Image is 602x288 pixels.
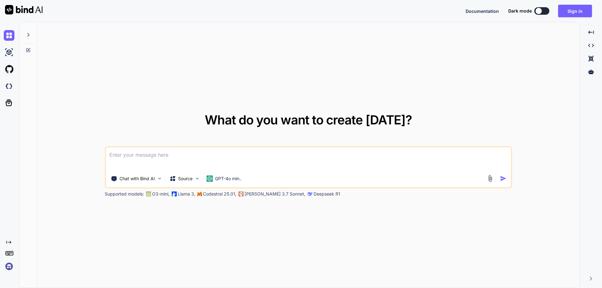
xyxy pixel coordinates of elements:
img: Llama2 [172,191,177,196]
img: Mistral-AI [197,192,202,196]
img: GPT-4o mini [206,175,213,182]
img: Pick Tools [157,176,162,181]
p: GPT-4o min.. [215,175,242,182]
img: signin [4,261,14,272]
img: icon [500,175,507,182]
p: Codestral 25.01, [203,191,236,197]
img: darkCloudIdeIcon [4,81,14,92]
p: Deepseek R1 [314,191,340,197]
img: claude [307,191,312,196]
span: Dark mode [508,8,532,14]
img: claude [238,191,243,196]
img: Bind AI [5,5,43,14]
p: Chat with Bind AI [119,175,155,182]
p: Supported models: [105,191,144,197]
p: Llama 3, [178,191,195,197]
img: chat [4,30,14,41]
button: Sign in [558,5,592,17]
img: Pick Models [194,176,200,181]
p: O3-mini, [152,191,170,197]
img: attachment [487,175,494,182]
button: Documentation [466,8,499,14]
span: What do you want to create [DATE]? [205,112,412,128]
p: [PERSON_NAME] 3.7 Sonnet, [245,191,305,197]
img: githubLight [4,64,14,75]
img: GPT-4 [146,191,151,196]
p: Source [178,175,193,182]
img: ai-studio [4,47,14,58]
